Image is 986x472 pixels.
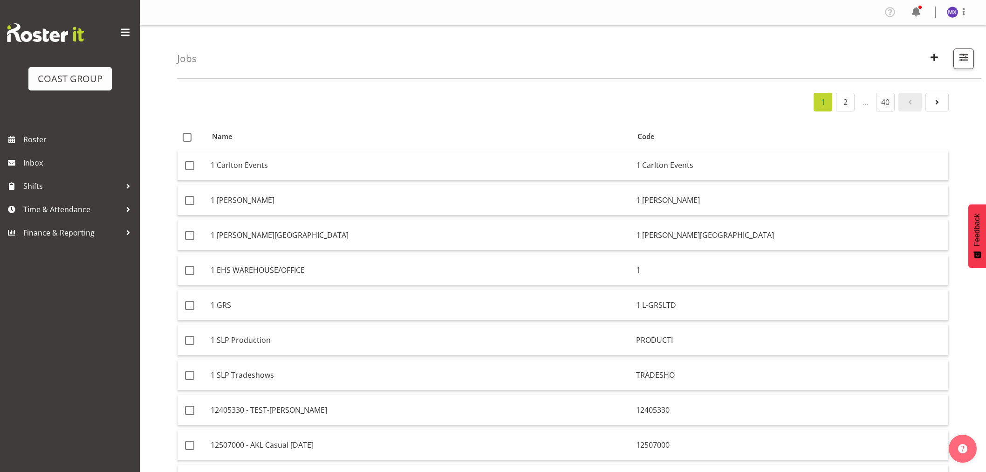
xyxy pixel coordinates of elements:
[632,395,948,425] td: 12405330
[207,255,632,285] td: 1 EHS WAREHOUSE/OFFICE
[632,360,948,390] td: TRADESHO
[632,430,948,460] td: 12507000
[958,444,967,453] img: help-xxl-2.png
[207,395,632,425] td: 12405330 - TEST-[PERSON_NAME]
[947,7,958,18] img: michelle-xiang8229.jpg
[632,185,948,215] td: 1 [PERSON_NAME]
[637,131,655,142] span: Code
[968,204,986,268] button: Feedback - Show survey
[177,53,197,64] h4: Jobs
[7,23,84,42] img: Rosterit website logo
[632,220,948,250] td: 1 [PERSON_NAME][GEOGRAPHIC_DATA]
[23,202,121,216] span: Time & Attendance
[632,290,948,320] td: 1 L-GRSLTD
[207,430,632,460] td: 12507000 - AKL Casual [DATE]
[207,220,632,250] td: 1 [PERSON_NAME][GEOGRAPHIC_DATA]
[23,156,135,170] span: Inbox
[207,185,632,215] td: 1 [PERSON_NAME]
[632,255,948,285] td: 1
[212,131,233,142] span: Name
[23,226,121,240] span: Finance & Reporting
[207,290,632,320] td: 1 GRS
[38,72,103,86] div: COAST GROUP
[23,179,121,193] span: Shifts
[876,93,895,111] a: 40
[23,132,135,146] span: Roster
[836,93,855,111] a: 2
[632,325,948,355] td: PRODUCTI
[207,360,632,390] td: 1 SLP Tradeshows
[207,150,632,180] td: 1 Carlton Events
[953,49,974,69] button: Filter Jobs
[632,150,948,180] td: 1 Carlton Events
[973,214,981,246] span: Feedback
[924,49,944,69] button: Create New Job
[207,325,632,355] td: 1 SLP Production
